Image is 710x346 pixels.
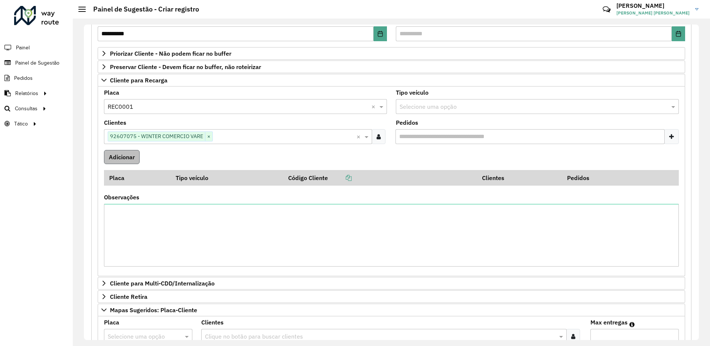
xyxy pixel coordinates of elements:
span: 92607075 - WINTER COMERCIO VARE [108,132,205,141]
a: Cliente Retira [98,290,685,303]
th: Clientes [477,170,562,186]
th: Tipo veículo [171,170,283,186]
label: Pedidos [396,118,418,127]
a: Copiar [328,174,352,182]
a: Preservar Cliente - Devem ficar no buffer, não roteirizar [98,61,685,73]
a: Contato Rápido [599,1,615,17]
a: Cliente para Multi-CDD/Internalização [98,277,685,290]
h2: Painel de Sugestão - Criar registro [86,5,199,13]
button: Choose Date [374,26,387,41]
span: Priorizar Cliente - Não podem ficar no buffer [110,50,231,56]
span: Mapas Sugeridos: Placa-Cliente [110,307,197,313]
span: Relatórios [15,89,38,97]
h3: [PERSON_NAME] [616,2,690,9]
label: Tipo veículo [396,88,429,97]
a: Mapas Sugeridos: Placa-Cliente [98,304,685,316]
span: Painel de Sugestão [15,59,59,67]
span: Consultas [15,105,38,112]
label: Placa [104,318,119,327]
th: Placa [104,170,171,186]
span: Tático [14,120,28,128]
span: Cliente para Multi-CDD/Internalização [110,280,215,286]
th: Pedidos [562,170,647,186]
a: Cliente para Recarga [98,74,685,86]
em: Máximo de clientes que serão colocados na mesma rota com os clientes informados [629,321,635,327]
span: Preservar Cliente - Devem ficar no buffer, não roteirizar [110,64,261,70]
label: Clientes [201,318,224,327]
label: Observações [104,193,139,202]
button: Choose Date [672,26,685,41]
span: Clear all [371,102,378,111]
span: Pedidos [14,74,33,82]
span: Cliente para Recarga [110,77,167,83]
a: Priorizar Cliente - Não podem ficar no buffer [98,47,685,60]
span: Painel [16,44,30,52]
span: Clear all [356,132,363,141]
span: [PERSON_NAME] [PERSON_NAME] [616,10,690,16]
div: Cliente para Recarga [98,86,685,277]
span: Cliente Retira [110,294,147,300]
label: Placa [104,88,119,97]
th: Código Cliente [283,170,477,186]
span: × [205,132,212,141]
label: Max entregas [590,318,628,327]
button: Adicionar [104,150,140,164]
label: Clientes [104,118,126,127]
